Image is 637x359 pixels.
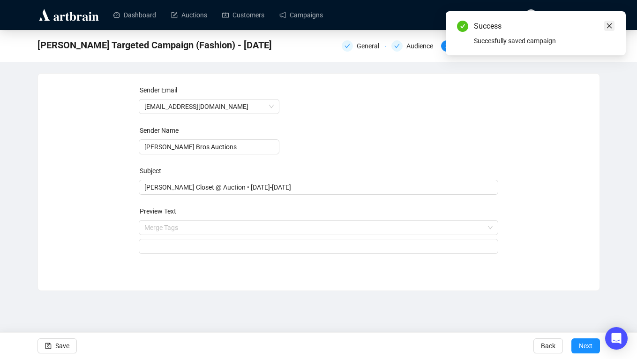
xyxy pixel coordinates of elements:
a: Campaigns [279,3,323,27]
span: Save [55,333,69,359]
div: Open Intercom Messenger [605,327,628,350]
span: check-circle [457,21,468,32]
div: General [357,40,385,52]
a: Auctions [171,3,207,27]
label: Sender Email [140,86,177,94]
span: save [45,343,52,349]
div: General [342,40,386,52]
img: logo [37,8,100,23]
button: Save [37,338,77,353]
button: Next [571,338,600,353]
span: APFEL Targeted Campaign (Fashion) - Oct 2025 [37,38,272,53]
span: check [345,43,350,49]
div: Preview Text [140,206,499,216]
span: 3 [445,43,449,50]
div: Subject [140,166,499,176]
div: Success [474,21,615,32]
span: Next [579,333,592,359]
button: Back [533,338,563,353]
span: check [394,43,400,49]
a: Dashboard [113,3,156,27]
div: Audience [391,40,435,52]
div: 3Email Settings [441,40,501,52]
div: Succesfully saved campaign [474,36,615,46]
span: Back [541,333,555,359]
a: Close [604,21,615,31]
label: Sender Name [140,127,179,134]
span: close [606,23,613,29]
span: info@milleabros.com [144,99,274,114]
a: Customers [222,3,264,27]
div: Audience [406,40,439,52]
